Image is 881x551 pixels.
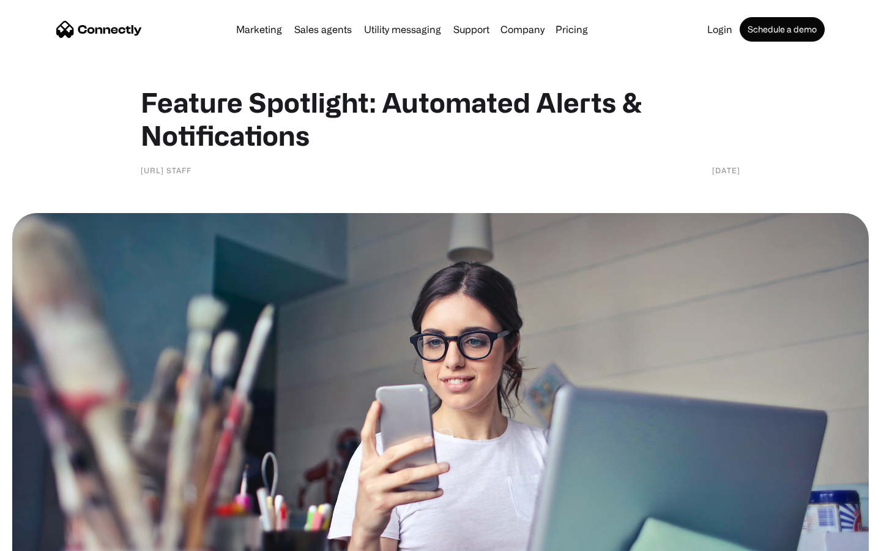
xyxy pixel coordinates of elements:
a: Pricing [551,24,593,34]
a: Utility messaging [359,24,446,34]
ul: Language list [24,530,73,547]
aside: Language selected: English [12,530,73,547]
a: Login [702,24,737,34]
a: Support [448,24,494,34]
div: Company [500,21,545,38]
a: Sales agents [289,24,357,34]
div: [DATE] [712,164,740,176]
a: Schedule a demo [740,17,825,42]
div: [URL] staff [141,164,191,176]
a: Marketing [231,24,287,34]
h1: Feature Spotlight: Automated Alerts & Notifications [141,86,740,152]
